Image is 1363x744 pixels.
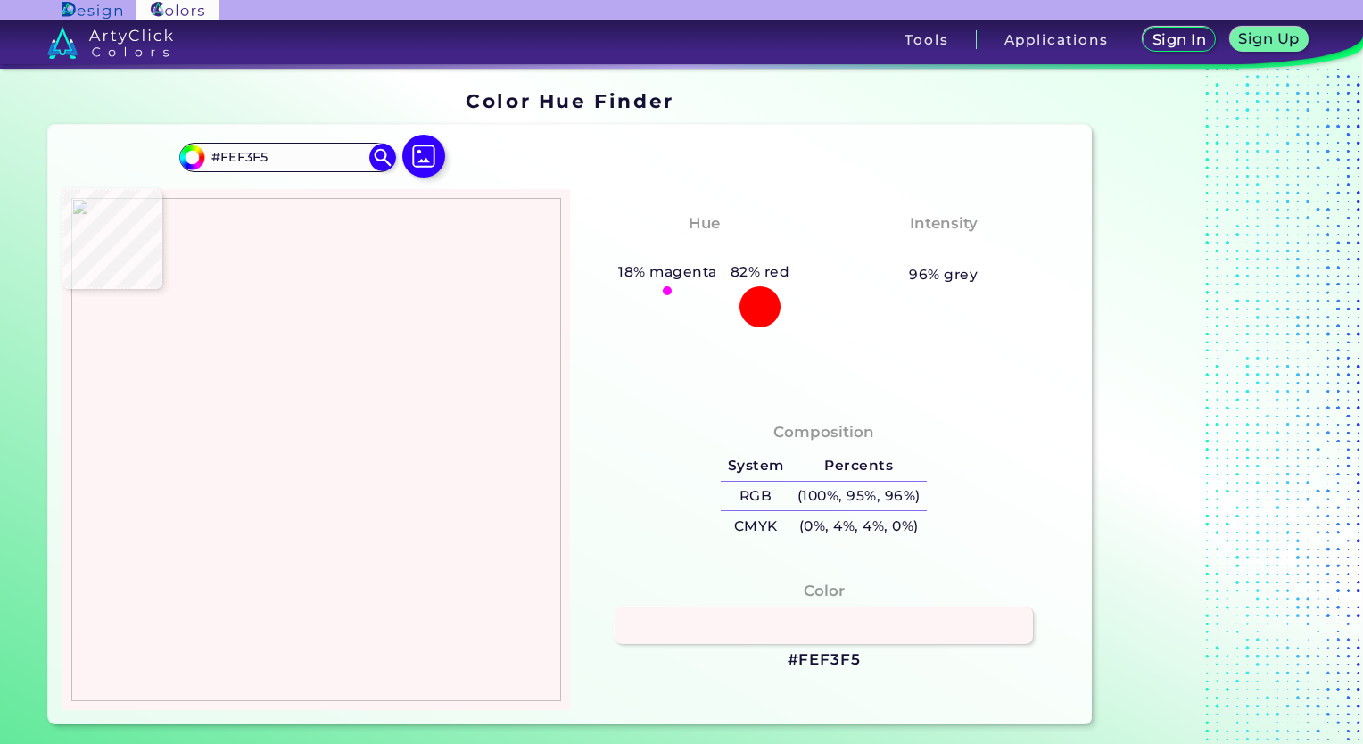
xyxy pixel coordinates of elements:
input: type color.. [204,145,370,169]
h4: Composition [773,419,874,445]
img: ArtyClick Design logo [62,2,121,19]
h4: Color [804,578,845,604]
h3: Pinkish Red [646,239,763,260]
a: Sign Up [1234,29,1304,51]
img: icon picture [402,135,445,178]
h3: #FEF3F5 [788,649,861,671]
h3: Applications [1004,33,1109,46]
h5: 82% red [723,260,797,284]
h5: 18% magenta [612,260,724,284]
h1: Color Hue Finder [466,87,673,114]
h5: (100%, 95%, 96%) [790,482,927,511]
h5: Sign Up [1242,32,1297,45]
h5: Percents [790,451,927,481]
h3: Tools [905,33,948,46]
h5: Sign In [1155,33,1203,46]
img: 28183cda-bc4a-4a2c-8319-a15e63a6e7ee [71,198,561,701]
h4: Intensity [910,211,978,236]
img: logo_artyclick_colors_white.svg [47,27,173,59]
h5: 96% grey [909,263,978,286]
h5: (0%, 4%, 4%, 0%) [790,511,927,541]
h5: System [721,451,790,481]
a: Sign In [1146,29,1211,51]
h5: CMYK [721,511,790,541]
h4: Hue [689,211,720,236]
img: icon search [369,144,396,170]
h3: Almost None [880,239,1006,260]
h5: RGB [721,482,790,511]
